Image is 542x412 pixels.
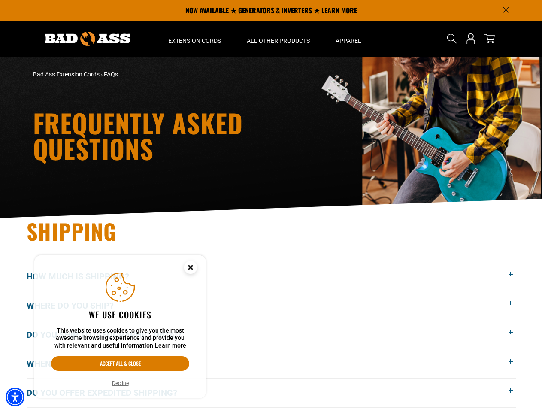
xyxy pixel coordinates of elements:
[27,379,516,407] button: Do you offer expedited shipping?
[155,21,234,57] summary: Extension Cords
[51,356,189,371] button: Accept all & close
[33,70,346,79] nav: breadcrumbs
[483,33,497,44] a: cart
[168,37,221,45] span: Extension Cords
[34,255,206,399] aside: Cookie Consent
[104,71,118,78] span: FAQs
[27,328,194,341] span: Do you ship to [GEOGRAPHIC_DATA]?
[109,379,131,388] button: Decline
[27,349,516,378] button: When will my order get here?
[464,21,478,57] a: Open this option
[247,37,310,45] span: All Other Products
[27,262,516,291] button: How much is shipping?
[33,71,100,78] a: Bad Ass Extension Cords
[27,357,176,370] span: When will my order get here?
[27,270,142,283] span: How much is shipping?
[101,71,103,78] span: ›
[27,299,127,312] span: Where do you ship?
[234,21,323,57] summary: All Other Products
[175,255,206,282] button: Close this option
[45,32,130,46] img: Bad Ass Extension Cords
[51,327,189,350] p: This website uses cookies to give you the most awesome browsing experience and provide you with r...
[323,21,374,57] summary: Apparel
[27,291,516,320] button: Where do you ship?
[155,342,186,349] a: This website uses cookies to give you the most awesome browsing experience and provide you with r...
[33,110,346,161] h1: Frequently Asked Questions
[6,388,24,406] div: Accessibility Menu
[445,32,459,45] summary: Search
[51,309,189,320] h2: We use cookies
[336,37,361,45] span: Apparel
[27,320,516,349] button: Do you ship to [GEOGRAPHIC_DATA]?
[27,215,117,247] span: Shipping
